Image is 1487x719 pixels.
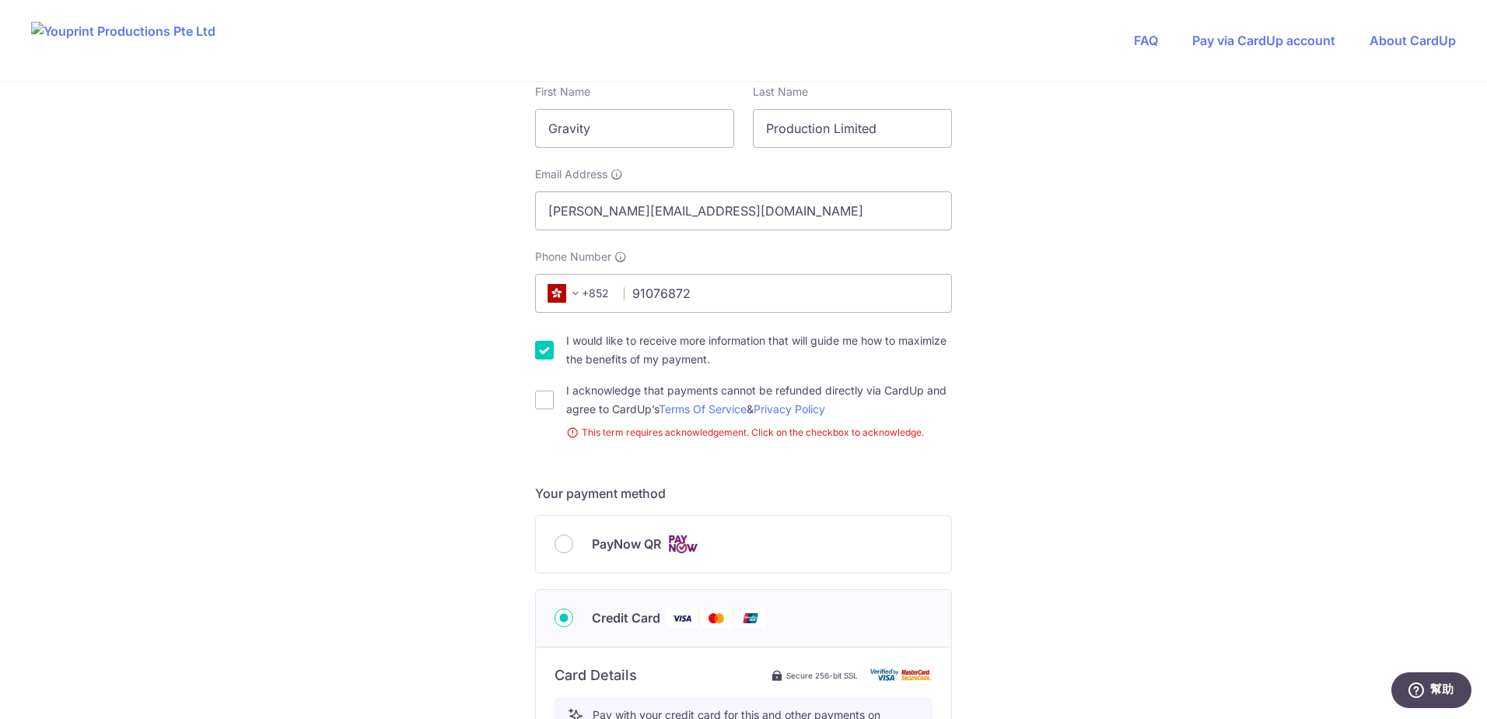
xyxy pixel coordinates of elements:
input: Last name [753,109,952,148]
label: I would like to receive more information that will guide me how to maximize the benefits of my pa... [566,331,952,369]
span: PayNow QR [592,535,661,553]
span: +852 [548,284,585,303]
a: FAQ [1134,33,1158,48]
span: Credit Card [592,609,660,627]
h6: Card Details [555,666,637,685]
img: Mastercard [701,609,732,628]
h5: Your payment method [535,484,952,503]
label: Last Name [753,84,808,100]
small: This term requires acknowledgement. Click on the checkbox to acknowledge. [566,425,952,440]
span: +852 [543,284,613,303]
input: First name [535,109,734,148]
label: First Name [535,84,590,100]
iframe: 開啟您可用於找到更多資訊的 Widget [1391,672,1471,711]
div: PayNow QR Cards logo [555,535,932,554]
img: card secure [870,668,932,682]
img: Visa [667,609,698,628]
a: Terms Of Service [659,402,747,416]
div: Credit Card Visa Mastercard Union Pay [555,609,932,628]
a: Privacy Policy [754,402,825,416]
img: Cards logo [667,535,698,554]
a: About CardUp [1370,33,1456,48]
input: Email address [535,191,952,230]
span: Secure 256-bit SSL [786,669,858,682]
a: Pay via CardUp account [1192,33,1335,48]
label: I acknowledge that payments cannot be refunded directly via CardUp and agree to CardUp’s & [566,381,952,419]
span: Email Address [535,167,607,182]
img: Union Pay [735,609,766,628]
span: Phone Number [535,249,611,265]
